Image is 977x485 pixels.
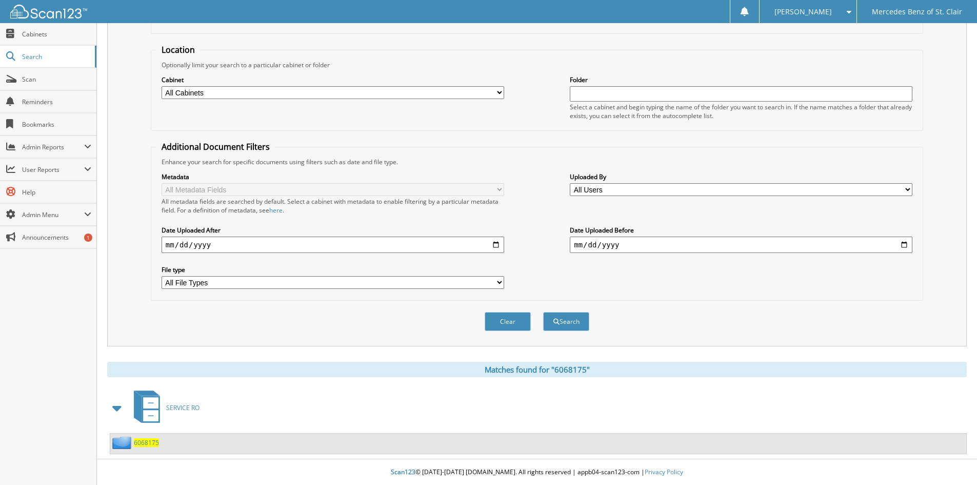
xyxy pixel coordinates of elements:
span: [PERSON_NAME] [774,9,832,15]
div: 1 [84,234,92,242]
a: SERVICE RO [128,387,200,428]
span: Search [22,52,90,61]
input: end [570,237,912,253]
img: folder2.png [112,436,134,449]
div: Optionally limit your search to a particular cabinet or folder [156,61,918,69]
span: Reminders [22,98,91,106]
input: start [162,237,504,253]
span: SERVICE RO [166,403,200,412]
span: User Reports [22,165,84,174]
div: All metadata fields are searched by default. Select a cabinet with metadata to enable filtering b... [162,197,504,215]
span: Scan123 [391,468,415,476]
span: Announcements [22,233,91,242]
div: Select a cabinet and begin typing the name of the folder you want to search in. If the name match... [570,103,912,120]
button: Search [543,312,589,331]
div: © [DATE]-[DATE] [DOMAIN_NAME]. All rights reserved | appb04-scan123-com | [97,460,977,485]
div: Matches found for "6068175" [107,362,967,377]
span: Mercedes Benz of St. Clair [872,9,962,15]
span: Cabinets [22,30,91,38]
span: Scan [22,75,91,84]
span: Admin Reports [22,143,84,151]
span: Help [22,188,91,197]
legend: Location [156,44,200,55]
label: Metadata [162,172,504,181]
label: File type [162,265,504,274]
label: Uploaded By [570,172,912,181]
label: Date Uploaded After [162,226,504,235]
span: Admin Menu [22,210,84,219]
label: Date Uploaded Before [570,226,912,235]
label: Folder [570,75,912,84]
div: Enhance your search for specific documents using filters such as date and file type. [156,158,918,166]
a: here [269,206,283,215]
label: Cabinet [162,75,504,84]
legend: Additional Document Filters [156,141,275,152]
span: Bookmarks [22,120,91,129]
img: scan123-logo-white.svg [10,5,87,18]
a: Privacy Policy [645,468,683,476]
button: Clear [485,312,531,331]
a: 6068175 [134,438,159,447]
